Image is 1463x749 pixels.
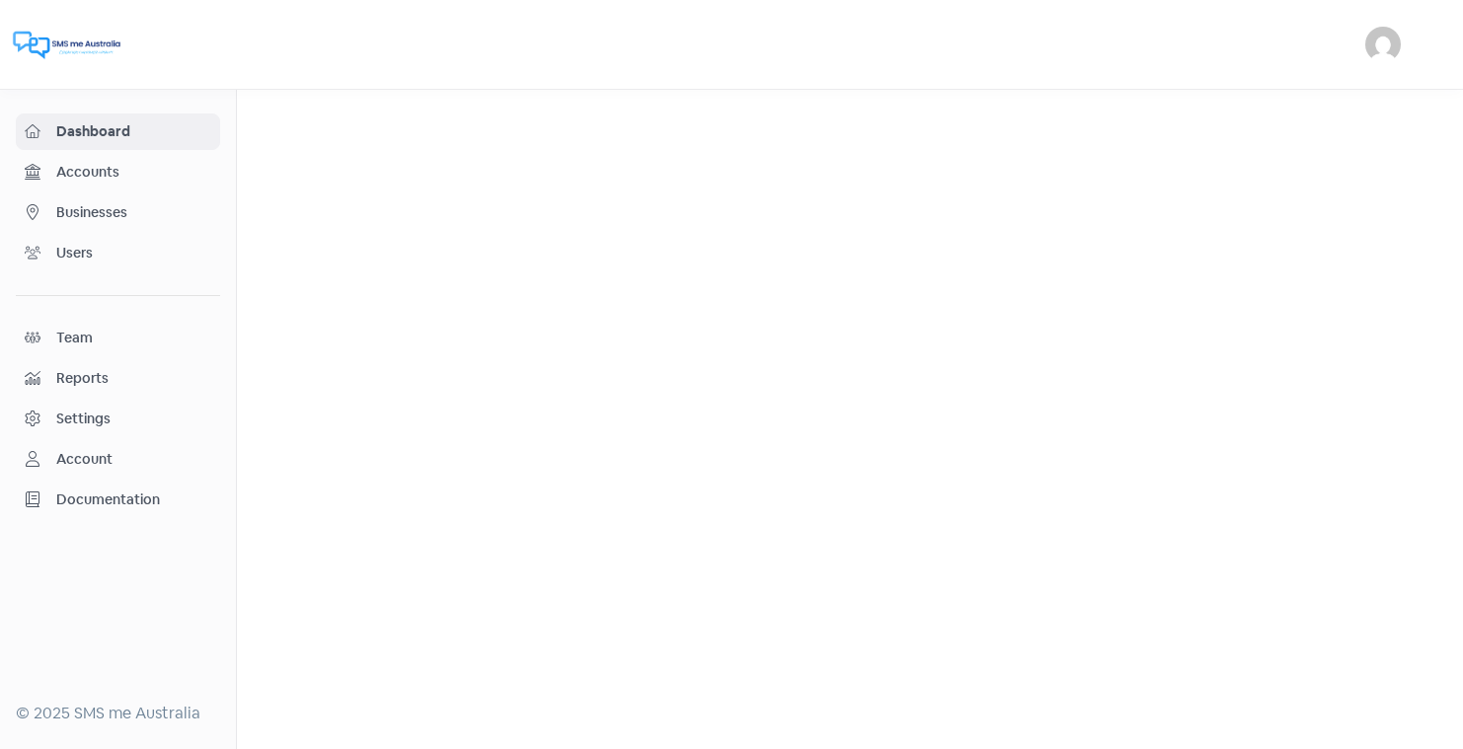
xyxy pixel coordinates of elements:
span: Businesses [56,202,211,223]
a: Accounts [16,154,220,190]
span: Dashboard [56,121,211,142]
a: Dashboard [16,113,220,150]
a: Documentation [16,482,220,518]
a: Team [16,320,220,356]
span: Users [56,243,211,263]
span: Documentation [56,489,211,510]
a: Reports [16,360,220,397]
span: Reports [56,368,211,389]
a: Settings [16,401,220,437]
img: User [1365,27,1401,62]
a: Account [16,441,220,478]
div: Account [56,449,113,470]
span: Accounts [56,162,211,183]
span: Team [56,328,211,348]
a: Users [16,235,220,271]
div: Settings [56,409,111,429]
a: Businesses [16,194,220,231]
div: © 2025 SMS me Australia [16,702,220,725]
